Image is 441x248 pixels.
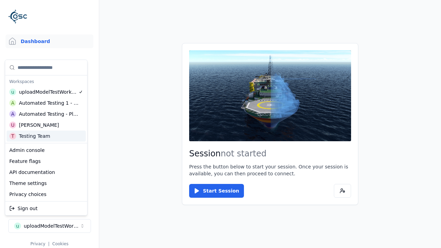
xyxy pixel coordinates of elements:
div: A [9,111,16,117]
div: Automated Testing 1 - Playwright [19,100,79,106]
div: Admin console [7,145,86,156]
div: T [9,133,16,139]
div: Feature flags [7,156,86,167]
div: Suggestions [5,201,87,215]
div: Privacy choices [7,189,86,200]
div: Automated Testing - Playwright [19,111,79,117]
div: Theme settings [7,178,86,189]
div: Sign out [7,203,86,214]
div: U [9,122,16,128]
div: Suggestions [5,143,87,201]
div: API documentation [7,167,86,178]
div: Workspaces [7,77,86,86]
div: Testing Team [19,133,50,139]
div: u [9,89,16,95]
div: uploadModelTestWorkspace [19,89,78,95]
div: A [9,100,16,106]
div: Suggestions [5,60,87,143]
div: [PERSON_NAME] [19,122,59,128]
